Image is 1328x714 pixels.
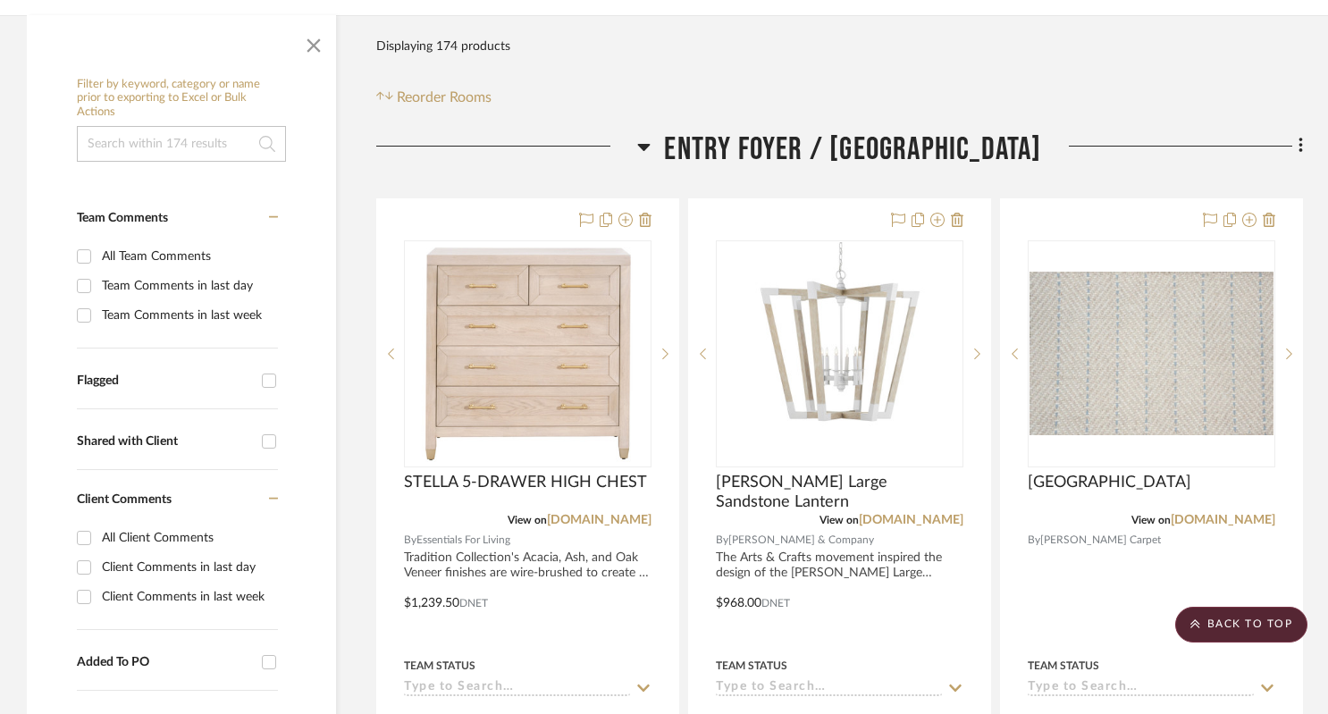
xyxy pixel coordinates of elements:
[859,514,963,526] a: [DOMAIN_NAME]
[102,583,273,611] div: Client Comments in last week
[1175,607,1307,643] scroll-to-top-button: BACK TO TOP
[1030,272,1273,435] img: Angola Beach
[716,473,963,512] span: [PERSON_NAME] Large Sandstone Lantern
[404,658,475,674] div: Team Status
[664,130,1041,169] span: Entry Foyer / [GEOGRAPHIC_DATA]
[1028,532,1040,549] span: By
[751,242,929,466] img: Bastian Large Sandstone Lantern
[716,658,787,674] div: Team Status
[508,515,547,525] span: View on
[1040,532,1161,549] span: [PERSON_NAME] Carpet
[77,212,168,224] span: Team Comments
[1131,515,1171,525] span: View on
[717,241,962,466] div: 0
[77,434,253,449] div: Shared with Client
[416,242,640,466] img: STELLA 5-DRAWER HIGH CHEST
[404,680,630,697] input: Type to Search…
[376,29,510,64] div: Displaying 174 products
[404,473,647,492] span: STELLA 5-DRAWER HIGH CHEST
[1028,658,1099,674] div: Team Status
[102,553,273,582] div: Client Comments in last day
[716,532,728,549] span: By
[416,532,510,549] span: Essentials For Living
[728,532,874,549] span: [PERSON_NAME] & Company
[1028,473,1191,492] span: [GEOGRAPHIC_DATA]
[397,87,492,108] span: Reorder Rooms
[77,126,286,162] input: Search within 174 results
[102,524,273,552] div: All Client Comments
[77,655,253,670] div: Added To PO
[819,515,859,525] span: View on
[376,87,492,108] button: Reorder Rooms
[1029,241,1274,466] div: 0
[77,493,172,506] span: Client Comments
[102,301,273,330] div: Team Comments in last week
[77,78,286,120] h6: Filter by keyword, category or name prior to exporting to Excel or Bulk Actions
[1171,514,1275,526] a: [DOMAIN_NAME]
[77,374,253,389] div: Flagged
[716,680,942,697] input: Type to Search…
[547,514,651,526] a: [DOMAIN_NAME]
[102,242,273,271] div: All Team Comments
[296,24,332,60] button: Close
[1028,680,1254,697] input: Type to Search…
[404,532,416,549] span: By
[102,272,273,300] div: Team Comments in last day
